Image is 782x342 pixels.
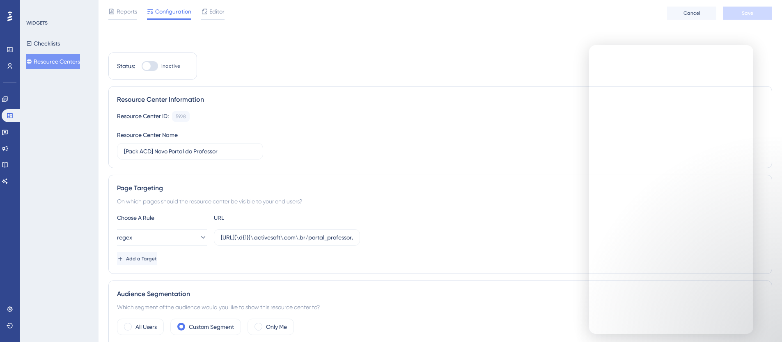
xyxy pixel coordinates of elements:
label: Custom Segment [189,322,234,332]
div: On which pages should the resource center be visible to your end users? [117,196,764,206]
div: Status: [117,61,135,71]
span: Cancel [683,10,700,16]
button: Add a Target [117,252,157,265]
div: Page Targeting [117,183,764,193]
button: Cancel [667,7,716,20]
input: Type your Resource Center name [124,147,256,156]
div: Choose A Rule [117,213,207,223]
span: Reports [117,7,137,16]
iframe: Intercom live chat [589,45,753,334]
span: Configuration [155,7,191,16]
span: Save [742,10,753,16]
div: Resource Center Name [117,130,178,140]
div: URL [214,213,304,223]
button: regex [117,229,207,246]
div: 5928 [176,113,186,120]
div: Audience Segmentation [117,289,764,299]
input: yourwebsite.com/path [221,233,353,242]
span: Add a Target [126,255,157,262]
div: Resource Center Information [117,95,764,105]
button: Resource Centers [26,54,80,69]
iframe: UserGuiding AI Assistant Launcher [748,310,772,334]
span: Inactive [161,63,180,69]
div: Resource Center ID: [117,111,169,122]
span: regex [117,233,132,242]
div: Which segment of the audience would you like to show this resource center to? [117,302,764,312]
div: WIDGETS [26,20,48,26]
label: All Users [135,322,157,332]
button: Checklists [26,36,60,51]
label: Only Me [266,322,287,332]
button: Save [723,7,772,20]
span: Editor [209,7,225,16]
